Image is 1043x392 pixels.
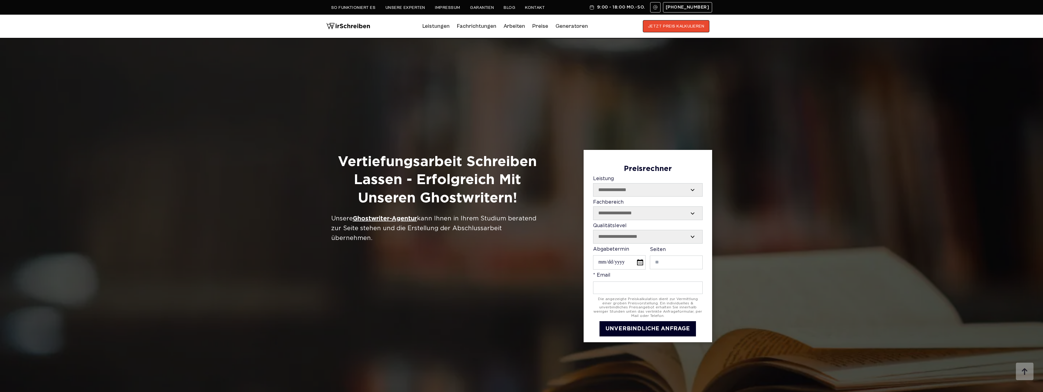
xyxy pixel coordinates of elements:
span: Seiten [650,247,666,252]
div: Unsere kann Ihnen in Ihrem Studium beratend zur Seite stehen und die Erstellung der Abschlussarbe... [331,214,544,243]
label: Abgabetermin [593,247,646,270]
a: Kontakt [525,5,545,10]
img: Schedule [589,5,595,10]
a: Garantien [470,5,494,10]
select: Qualitätslevel [593,230,702,243]
button: UNVERBINDLICHE ANFRAGE [599,321,696,337]
span: 9:00 - 18:00 Mo.-So. [597,5,645,10]
select: Fachbereich [593,207,702,220]
a: Leistungen [422,21,450,31]
label: Leistung [593,176,703,197]
div: Preisrechner [593,165,703,173]
a: Preise [532,23,548,29]
span: UNVERBINDLICHE ANFRAGE [606,326,690,331]
button: JETZT PREIS KALKULIEREN [643,20,710,32]
div: Die angezeigte Preiskalkulation dient zur Vermittlung einer groben Preisvorstellung. Ein individu... [593,297,703,318]
label: Fachbereich [593,200,703,220]
select: Leistung [593,183,702,196]
label: * Email [593,273,703,294]
img: logo wirschreiben [326,20,370,32]
a: Blog [504,5,515,10]
a: Arbeiten [504,21,525,31]
a: Impressum [435,5,460,10]
a: Unsere Experten [386,5,425,10]
a: Fachrichtungen [457,21,496,31]
a: So funktioniert es [331,5,376,10]
a: Generatoren [556,21,588,31]
h1: Vertiefungsarbeit Schreiben Lassen - Erfolgreich mit Unseren Ghostwritern! [331,153,544,208]
span: [PHONE_NUMBER] [666,5,709,10]
form: Contact form [593,165,703,337]
input: Abgabetermin [593,255,646,270]
input: * Email [593,281,703,294]
label: Qualitätslevel [593,223,703,244]
a: Ghostwriter-Agentur [353,214,417,223]
img: Email [653,5,658,10]
img: button top [1016,363,1034,381]
a: [PHONE_NUMBER] [663,2,712,13]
